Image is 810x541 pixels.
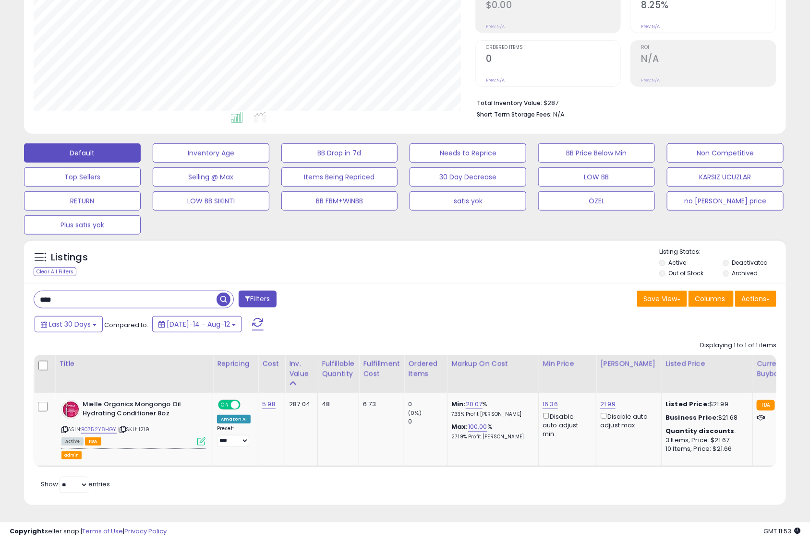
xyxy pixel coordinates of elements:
p: Listing States: [659,247,786,257]
div: Fulfillable Quantity [322,359,355,379]
strong: Copyright [10,527,45,536]
button: Plus satıs yok [24,215,141,235]
small: Prev: N/A [486,77,505,83]
div: % [451,423,531,440]
div: Clear All Filters [34,267,76,276]
div: Ordered Items [408,359,443,379]
h2: N/A [641,53,776,66]
small: Prev: N/A [641,24,660,29]
div: Preset: [217,425,251,447]
button: BB Price Below Min [538,143,655,163]
a: Privacy Policy [124,527,167,536]
label: Deactivated [732,259,768,267]
div: Disable auto adjust min [543,411,589,438]
span: ON [219,401,231,409]
button: ÖZEL [538,191,655,211]
label: Out of Stock [669,269,704,277]
small: FBA [757,400,774,411]
div: 287.04 [289,400,310,409]
button: Last 30 Days [35,316,103,332]
div: 0 [408,400,447,409]
span: Show: entries [41,480,110,489]
button: Top Sellers [24,167,141,187]
span: OFF [239,401,254,409]
button: satıs yok [410,191,526,211]
b: Quantity discounts [665,426,735,435]
div: $21.99 [665,400,745,409]
div: [PERSON_NAME] [600,359,657,369]
button: Columns [689,291,734,307]
div: 0 [408,417,447,426]
small: (0%) [408,409,422,417]
a: Terms of Use [82,527,123,536]
a: 21.99 [600,400,616,409]
button: BB FBM+WINBB [281,191,398,211]
small: Prev: N/A [641,77,660,83]
button: [DATE]-14 - Aug-12 [152,316,242,332]
button: Items Being Repriced [281,167,398,187]
h5: Listings [51,251,88,264]
a: 5.98 [262,400,276,409]
span: 2025-09-12 11:53 GMT [763,527,800,536]
a: B0752Y8HGY [81,425,117,434]
img: 41sUiVcLlFL._SL40_.jpg [61,400,80,419]
div: Disable auto adjust max [600,411,654,430]
label: Active [669,259,687,267]
button: KARSIZ UCUZLAR [667,167,784,187]
div: Amazon AI [217,415,251,423]
div: Fulfillment Cost [363,359,400,379]
b: Total Inventory Value: [477,99,542,107]
span: All listings currently available for purchase on Amazon [61,437,84,446]
span: FBA [85,437,101,446]
div: Displaying 1 to 1 of 1 items [700,341,776,350]
li: $287 [477,96,769,108]
small: Prev: N/A [486,24,505,29]
a: 16.36 [543,400,558,409]
div: 3 Items, Price: $21.67 [665,436,745,445]
label: Archived [732,269,758,277]
b: Max: [451,422,468,431]
h2: 0 [486,53,621,66]
button: Default [24,143,141,163]
span: Compared to: [104,320,148,329]
button: Needs to Reprice [410,143,526,163]
span: Columns [695,294,725,304]
div: seller snap | | [10,527,167,536]
b: Business Price: [665,413,718,422]
a: 20.07 [466,400,483,409]
b: Short Term Storage Fees: [477,110,552,118]
button: Actions [735,291,776,307]
button: Non Competitive [667,143,784,163]
div: ASIN: [61,400,206,445]
span: | SKU: 1219 [118,425,149,433]
div: % [451,400,531,418]
span: Last 30 Days [49,319,91,329]
button: 30 Day Decrease [410,167,526,187]
div: Markup on Cost [451,359,534,369]
div: Repricing [217,359,254,369]
b: Mielle Organics Mongongo Oil Hydrating Conditioner 8oz [83,400,199,420]
div: 10 Items, Price: $21.66 [665,445,745,453]
button: Filters [239,291,276,307]
div: Title [59,359,209,369]
div: Current Buybox Price [757,359,806,379]
p: 27.19% Profit [PERSON_NAME] [451,434,531,440]
button: RETURN [24,191,141,211]
div: : [665,427,745,435]
div: 6.73 [363,400,397,409]
button: Selling @ Max [153,167,269,187]
span: ROI [641,45,776,50]
div: $21.68 [665,413,745,422]
div: Min Price [543,359,592,369]
button: admin [61,451,82,459]
a: 100.00 [468,422,487,432]
div: 48 [322,400,351,409]
b: Listed Price: [665,400,709,409]
span: [DATE]-14 - Aug-12 [167,319,230,329]
p: 7.33% Profit [PERSON_NAME] [451,411,531,418]
button: BB Drop in 7d [281,143,398,163]
span: Ordered Items [486,45,621,50]
button: no [PERSON_NAME] price [667,191,784,211]
th: The percentage added to the cost of goods (COGS) that forms the calculator for Min & Max prices. [447,355,539,393]
button: LOW BB SIKINTI [153,191,269,211]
